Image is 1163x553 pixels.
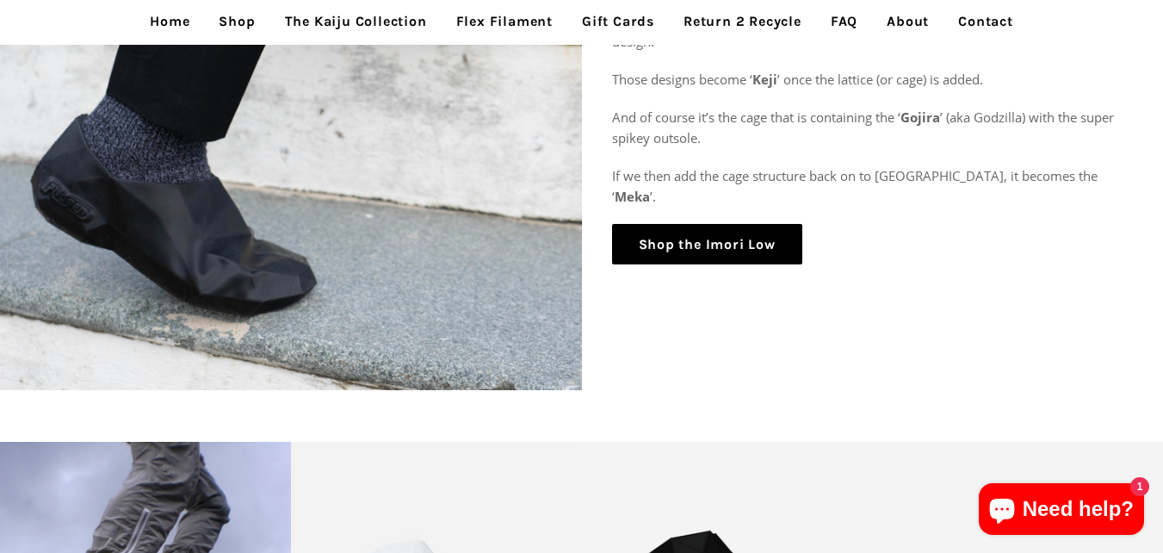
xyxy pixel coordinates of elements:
[900,109,940,126] strong: Gojira
[974,483,1149,539] inbox-online-store-chat: Shopify online store chat
[612,107,1134,148] p: And of course it’s the cage that is containing the ‘ ’ (aka Godzilla) with the super spikey outsole.
[752,71,777,88] strong: Keji
[615,188,650,205] strong: Meka
[612,224,802,265] a: Shop the Imori Low
[612,165,1134,207] p: If we then add the cage structure back on to [GEOGRAPHIC_DATA], it becomes the ‘ ’.
[612,69,1134,90] p: Those designs become ‘ ’ once the lattice (or cage) is added.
